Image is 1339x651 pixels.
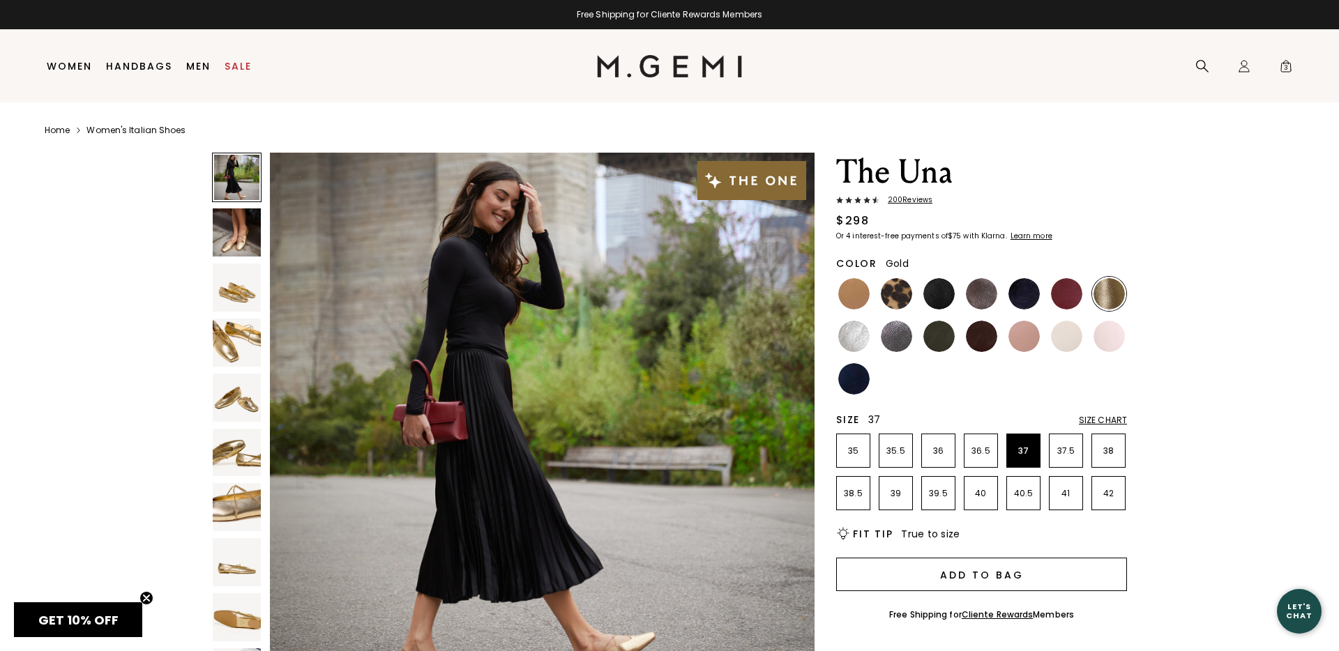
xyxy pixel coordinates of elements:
[1279,62,1293,76] span: 3
[225,61,252,72] a: Sale
[1079,415,1127,426] div: Size Chart
[1009,232,1052,240] a: Learn more
[1051,321,1082,352] img: Ecru
[881,321,912,352] img: Gunmetal
[879,196,932,204] span: 200 Review s
[1007,488,1040,499] p: 40.5
[922,445,955,457] p: 36
[881,278,912,309] img: Leopard Print
[213,319,261,367] img: The Una
[836,414,860,425] h2: Size
[966,321,997,352] img: Chocolate
[1094,278,1125,309] img: Gold
[836,558,1127,591] button: Add to Bag
[86,125,186,136] a: Women's Italian Shoes
[1092,445,1125,457] p: 38
[1011,231,1052,241] klarna-placement-style-cta: Learn more
[106,61,172,72] a: Handbags
[1051,278,1082,309] img: Burgundy
[1050,445,1082,457] p: 37.5
[1094,321,1125,352] img: Ballerina Pink
[1092,488,1125,499] p: 42
[139,591,153,605] button: Close teaser
[923,321,955,352] img: Military
[213,374,261,422] img: The Una
[14,602,142,637] div: GET 10% OFFClose teaser
[836,196,1127,207] a: 200Reviews
[697,161,806,200] img: The One tag
[964,445,997,457] p: 36.5
[922,488,955,499] p: 39.5
[838,278,870,309] img: Light Tan
[966,278,997,309] img: Cocoa
[838,321,870,352] img: Silver
[948,231,961,241] klarna-placement-style-amount: $75
[836,258,877,269] h2: Color
[45,125,70,136] a: Home
[1050,488,1082,499] p: 41
[879,445,912,457] p: 35.5
[901,527,960,541] span: True to size
[838,363,870,395] img: Navy
[962,608,1034,620] a: Cliente Rewards
[837,488,870,499] p: 38.5
[886,256,909,270] span: Gold
[868,413,881,427] span: 37
[213,483,261,531] img: The Una
[1007,445,1040,457] p: 37
[213,263,261,312] img: The Una
[597,55,743,77] img: M.Gemi
[879,488,912,499] p: 39
[963,231,1008,241] klarna-placement-style-body: with Klarna
[186,61,211,72] a: Men
[213,208,261,256] img: The Una
[964,488,997,499] p: 40
[836,213,869,229] div: $298
[836,153,1127,192] h1: The Una
[1008,278,1040,309] img: Midnight Blue
[853,528,893,539] h2: Fit Tip
[837,445,870,457] p: 35
[38,611,119,629] span: GET 10% OFF
[889,609,1074,620] div: Free Shipping for Members
[923,278,955,309] img: Black
[47,61,92,72] a: Women
[1277,602,1322,620] div: Let's Chat
[213,593,261,641] img: The Una
[1008,321,1040,352] img: Antique Rose
[213,538,261,586] img: The Una
[836,231,948,241] klarna-placement-style-body: Or 4 interest-free payments of
[213,429,261,477] img: The Una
